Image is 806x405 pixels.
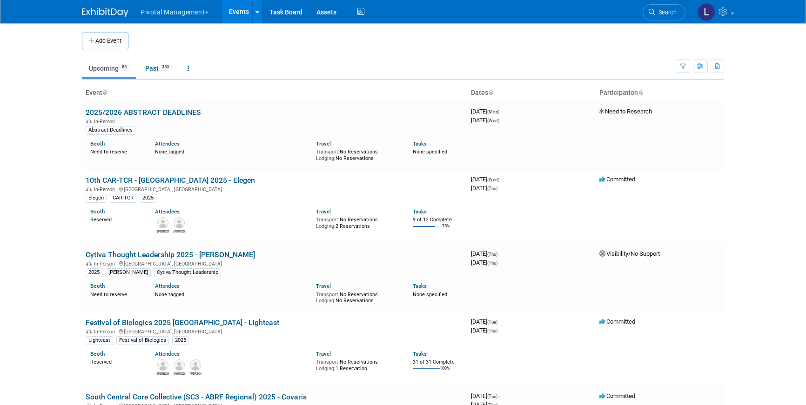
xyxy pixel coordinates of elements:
span: (Thu) [487,328,497,333]
a: Festival of Biologics 2025 [GEOGRAPHIC_DATA] - Lightcast [86,318,279,327]
img: Connor Wies [157,217,168,228]
div: None tagged [155,290,309,298]
span: - [499,392,500,399]
span: None specified [413,292,447,298]
span: In-Person [94,119,118,125]
span: [DATE] [471,108,502,115]
span: (Wed) [487,118,499,123]
span: [DATE] [471,259,497,266]
div: Festival of Biologics [116,336,169,345]
span: [DATE] [471,327,497,334]
th: Participation [596,85,724,101]
div: No Reservations 1 Reservation [316,357,399,372]
span: Transport: [316,149,340,155]
a: 10th CAR-TCR - [GEOGRAPHIC_DATA] 2025 - Elegen [86,176,255,185]
a: Sort by Start Date [488,89,493,96]
span: Need to Research [599,108,652,115]
span: [DATE] [471,250,500,257]
span: - [501,176,502,183]
a: Attendees [155,283,180,289]
div: Carrie Maynard [174,371,185,376]
div: Elegen [86,194,107,202]
a: Travel [316,283,331,289]
span: 350 [159,64,172,71]
div: Scott Brouilette [157,371,169,376]
div: Reserved [90,215,141,223]
span: (Tue) [487,394,497,399]
img: Leslie Pelton [698,3,715,21]
a: Upcoming85 [82,60,136,77]
div: Cytiva Thought Leadership [154,268,221,277]
a: Sort by Participation Type [638,89,643,96]
div: 31 of 31 Complete [413,359,463,365]
span: (Thu) [487,252,497,257]
div: Megan Gottlieb [190,371,201,376]
div: Lightcast [86,336,113,345]
span: Lodging: [316,298,336,304]
span: [DATE] [471,318,500,325]
div: Reserved [90,357,141,365]
img: In-Person Event [86,329,92,333]
a: Travel [316,351,331,357]
th: Event [82,85,467,101]
span: Lodging: [316,155,336,161]
span: (Thu) [487,186,497,191]
span: Visibility/No Support [599,250,660,257]
div: 2025 [86,268,102,277]
a: Past350 [138,60,179,77]
span: In-Person [94,186,118,193]
a: Travel [316,208,331,215]
th: Dates [467,85,596,101]
a: Attendees [155,351,180,357]
span: - [501,108,502,115]
div: No Reservations No Reservations [316,290,399,304]
img: In-Person Event [86,261,92,266]
a: Tasks [413,351,427,357]
div: Nicholas McGlincy [174,228,185,234]
button: Add Event [82,33,128,49]
div: No Reservations 2 Reservations [316,215,399,229]
span: [DATE] [471,392,500,399]
span: Search [655,9,677,16]
a: Cytiva Thought Leadership 2025 - [PERSON_NAME] [86,250,255,259]
div: [GEOGRAPHIC_DATA], [GEOGRAPHIC_DATA] [86,259,463,267]
img: Scott Brouilette [157,359,168,371]
span: [DATE] [471,176,502,183]
span: Committed [599,176,635,183]
span: Transport: [316,359,340,365]
td: 75% [442,224,450,236]
a: 2025/2026 ABSTRACT DEADLINES [86,108,201,117]
a: Booth [90,351,105,357]
img: In-Person Event [86,119,92,123]
img: Nicholas McGlincy [174,217,185,228]
div: Need to reserve [90,290,141,298]
a: Sort by Event Name [102,89,107,96]
div: Need to reserve [90,147,141,155]
span: (Wed) [487,177,499,182]
img: In-Person Event [86,186,92,191]
span: [DATE] [471,117,499,124]
a: Attendees [155,140,180,147]
span: (Thu) [487,260,497,266]
span: [DATE] [471,185,497,192]
td: 100% [440,366,450,378]
div: 2025 [172,336,189,345]
div: CAR-TCR [110,194,136,202]
span: (Mon) [487,109,499,114]
span: - [499,250,500,257]
div: 2025 [140,194,156,202]
span: In-Person [94,329,118,335]
div: [PERSON_NAME] [106,268,151,277]
span: Lodging: [316,365,336,372]
span: Committed [599,318,635,325]
a: Booth [90,140,105,147]
span: - [499,318,500,325]
a: Attendees [155,208,180,215]
a: Tasks [413,140,427,147]
div: Abstract Deadlines [86,126,135,134]
a: Tasks [413,208,427,215]
div: 9 of 12 Complete [413,217,463,223]
a: Booth [90,283,105,289]
a: South Central Core Collective (SC3 - ABRF Regional) 2025 - Covaris [86,392,307,401]
div: No Reservations No Reservations [316,147,399,161]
